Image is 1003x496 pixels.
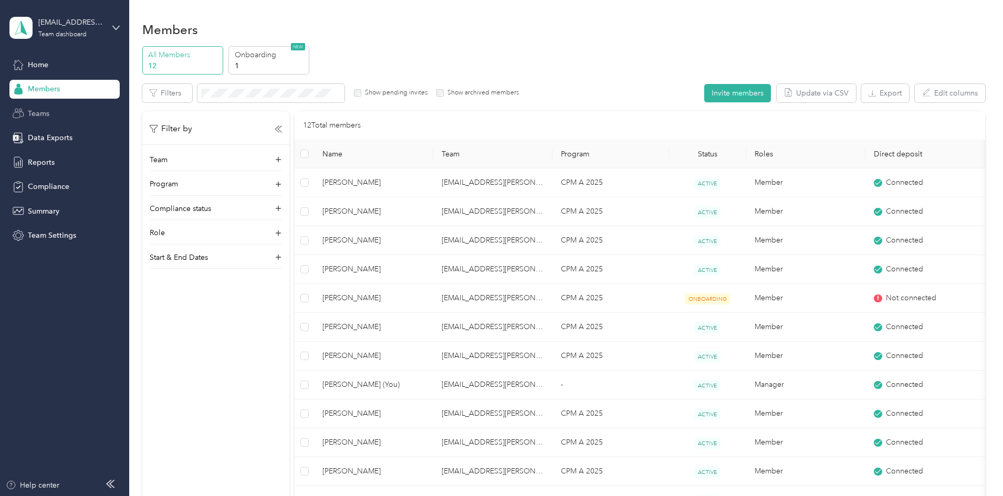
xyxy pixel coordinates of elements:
[433,226,552,255] td: cordia.bailey@optioncare.com
[433,342,552,371] td: cordia.bailey@optioncare.com
[886,350,923,362] span: Connected
[235,49,306,60] p: Onboarding
[361,88,427,98] label: Show pending invites
[433,428,552,457] td: cordia.bailey@optioncare.com
[314,197,433,226] td: Dennisha Jackson
[552,255,668,284] td: CPM A 2025
[314,371,433,399] td: Cordia Bailey (You)
[552,313,668,342] td: CPM A 2025
[886,408,923,419] span: Connected
[322,379,425,391] span: [PERSON_NAME] (You)
[746,399,865,428] td: Member
[694,409,720,420] span: ACTIVE
[322,292,425,304] span: [PERSON_NAME]
[552,428,668,457] td: CPM A 2025
[314,342,433,371] td: Mozeleine Williamson
[38,31,87,38] div: Team dashboard
[314,255,433,284] td: Felisa Macapagal
[433,168,552,197] td: cordia.bailey@optioncare.com
[746,140,865,168] th: Roles
[322,350,425,362] span: [PERSON_NAME]
[865,140,985,168] th: Direct deposit
[552,140,668,168] th: Program
[150,252,208,263] p: Start & End Dates
[433,399,552,428] td: cordia.bailey@optioncare.com
[861,84,909,102] button: Export
[552,284,668,313] td: CPM A 2025
[28,108,49,119] span: Teams
[6,480,59,491] button: Help center
[694,178,720,189] span: ACTIVE
[694,265,720,276] span: ACTIVE
[322,408,425,419] span: [PERSON_NAME]
[28,83,60,94] span: Members
[694,438,720,449] span: ACTIVE
[746,168,865,197] td: Member
[694,380,720,391] span: ACTIVE
[28,230,76,241] span: Team Settings
[142,84,192,102] button: Filters
[694,351,720,362] span: ACTIVE
[28,206,59,217] span: Summary
[944,437,1003,496] iframe: Everlance-gr Chat Button Frame
[886,292,936,304] span: Not connected
[291,43,305,50] span: NEW
[322,321,425,333] span: [PERSON_NAME]
[28,132,72,143] span: Data Exports
[322,437,425,448] span: [PERSON_NAME]
[433,371,552,399] td: cordia.bailey@optioncare.com
[886,379,923,391] span: Connected
[322,466,425,477] span: [PERSON_NAME]
[886,321,923,333] span: Connected
[886,466,923,477] span: Connected
[694,236,720,247] span: ACTIVE
[28,59,48,70] span: Home
[314,457,433,486] td: Judy Wiggins
[322,263,425,275] span: [PERSON_NAME]
[552,371,668,399] td: -
[433,313,552,342] td: cordia.bailey@optioncare.com
[322,177,425,188] span: [PERSON_NAME]
[150,178,178,189] p: Program
[235,60,306,71] p: 1
[685,293,730,304] span: ONBOARDING
[433,255,552,284] td: cordia.bailey@optioncare.com
[444,88,519,98] label: Show archived members
[314,168,433,197] td: Pamela Azarowicz
[669,284,747,313] td: ONBOARDING
[704,84,771,102] button: Invite members
[886,177,923,188] span: Connected
[552,226,668,255] td: CPM A 2025
[886,235,923,246] span: Connected
[552,168,668,197] td: CPM A 2025
[322,206,425,217] span: [PERSON_NAME]
[669,140,747,168] th: Status
[694,322,720,333] span: ACTIVE
[433,197,552,226] td: cordia.bailey@optioncare.com
[28,157,55,168] span: Reports
[777,84,856,102] button: Update via CSV
[314,284,433,313] td: Jobyner Mitchell
[38,17,104,28] div: [EMAIL_ADDRESS][PERSON_NAME][DOMAIN_NAME]
[150,122,192,135] p: Filter by
[314,140,433,168] th: Name
[886,263,923,275] span: Connected
[314,428,433,457] td: Samantha Vega
[886,437,923,448] span: Connected
[303,120,361,131] p: 12 Total members
[552,457,668,486] td: CPM A 2025
[314,226,433,255] td: Susan James
[150,227,165,238] p: Role
[28,181,69,192] span: Compliance
[746,457,865,486] td: Member
[552,342,668,371] td: CPM A 2025
[148,60,220,71] p: 12
[314,399,433,428] td: Silvia Cubero
[746,313,865,342] td: Member
[322,150,425,159] span: Name
[746,428,865,457] td: Member
[746,255,865,284] td: Member
[552,197,668,226] td: CPM A 2025
[142,24,198,35] h1: Members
